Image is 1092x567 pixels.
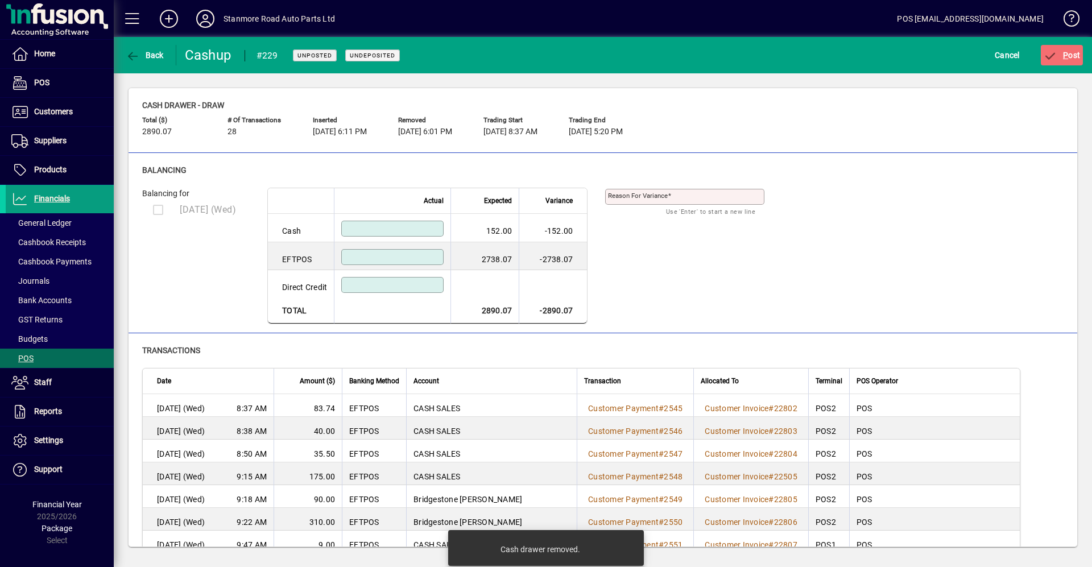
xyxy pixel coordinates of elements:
td: 40.00 [274,417,342,440]
a: Settings [6,427,114,455]
span: Journals [11,276,49,285]
span: Financial Year [32,500,82,509]
div: Balancing for [142,188,256,200]
td: EFTPOS [342,531,406,553]
span: # [659,518,664,527]
span: Package [42,524,72,533]
td: EFTPOS [342,394,406,417]
span: Cash drawer - Draw [142,101,224,110]
a: Knowledge Base [1055,2,1078,39]
span: Cashbook Payments [11,257,92,266]
td: POS2 [808,417,849,440]
td: POS [849,440,1020,462]
span: 2545 [664,404,682,413]
td: 2890.07 [450,298,519,324]
a: General Ledger [6,213,114,233]
td: POS [849,508,1020,531]
span: POS [11,354,34,363]
span: Removed [398,117,466,124]
span: 28 [227,127,237,136]
span: Budgets [11,334,48,343]
span: # [768,427,773,436]
td: 310.00 [274,508,342,531]
button: Cancel [992,45,1023,65]
span: 8:38 AM [237,425,267,437]
span: 9:22 AM [237,516,267,528]
td: POS2 [808,485,849,508]
a: Customer Invoice#22803 [701,425,801,437]
a: POS [6,349,114,368]
span: P [1063,51,1068,60]
a: Customer Invoice#22806 [701,516,801,528]
span: # of Transactions [227,117,296,124]
a: Customer Payment#2550 [584,516,686,528]
span: Support [34,465,63,474]
span: 8:50 AM [237,448,267,460]
a: Customer Invoice#22805 [701,493,801,506]
span: # [768,518,773,527]
span: Products [34,165,67,174]
span: # [768,449,773,458]
mat-hint: Use 'Enter' to start a new line [666,205,755,218]
span: Cashbook Receipts [11,238,86,247]
span: 2890.07 [142,127,172,136]
span: Amount ($) [300,375,335,387]
span: 22505 [774,472,797,481]
span: ost [1044,51,1081,60]
td: Cash [268,214,334,242]
a: Customer Invoice#22505 [701,470,801,483]
span: # [768,404,773,413]
a: Bank Accounts [6,291,114,310]
span: Bank Accounts [11,296,72,305]
span: 22806 [774,518,797,527]
span: # [659,427,664,436]
span: [DATE] (Wed) [157,494,205,505]
span: Back [126,51,164,60]
td: 35.50 [274,440,342,462]
span: POS Operator [857,375,898,387]
td: POS2 [808,462,849,485]
span: 2548 [664,472,682,481]
span: Customers [34,107,73,116]
span: 22803 [774,427,797,436]
span: Customer Invoice [705,540,768,549]
a: Staff [6,369,114,397]
span: Staff [34,378,52,387]
span: Date [157,375,171,387]
td: POS [849,485,1020,508]
a: GST Returns [6,310,114,329]
span: 9:18 AM [237,494,267,505]
a: Cashbook Receipts [6,233,114,252]
div: Stanmore Road Auto Parts Ltd [224,10,335,28]
a: Support [6,456,114,484]
td: POS [849,531,1020,553]
td: Direct Credit [268,270,334,298]
span: Banking Method [349,375,399,387]
span: [DATE] (Wed) [157,425,205,437]
td: POS [849,417,1020,440]
span: Actual [424,194,444,207]
span: GST Returns [11,315,63,324]
span: Suppliers [34,136,67,145]
a: POS [6,69,114,97]
span: [DATE] (Wed) [157,403,205,414]
div: #229 [257,47,278,65]
span: POS [34,78,49,87]
td: POS [849,462,1020,485]
a: Customers [6,98,114,126]
div: Cash drawer removed. [500,544,580,555]
span: # [659,540,664,549]
span: Settings [34,436,63,445]
td: Bridgestone [PERSON_NAME] [406,508,577,531]
span: 22807 [774,540,797,549]
span: 8:37 AM [237,403,267,414]
span: Inserted [313,117,381,124]
td: -2890.07 [519,298,587,324]
span: # [659,404,664,413]
span: # [659,449,664,458]
span: 22802 [774,404,797,413]
a: Budgets [6,329,114,349]
a: Cashbook Payments [6,252,114,271]
a: Customer Payment#2546 [584,425,686,437]
span: 2550 [664,518,682,527]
